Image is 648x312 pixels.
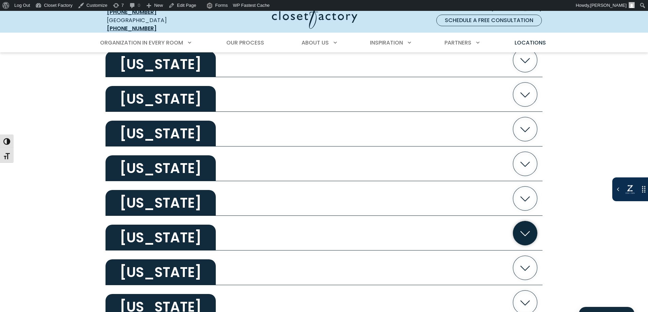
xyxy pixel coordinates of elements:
[106,259,216,285] h2: [US_STATE]
[107,24,157,32] a: [PHONE_NUMBER]
[590,3,627,8] span: [PERSON_NAME]
[106,216,542,250] button: [US_STATE]
[107,8,157,16] a: [PHONE_NUMBER]
[95,33,553,52] nav: Primary Menu
[106,77,542,112] button: [US_STATE]
[106,181,542,216] button: [US_STATE]
[107,16,206,33] div: [GEOGRAPHIC_DATA]
[370,39,403,47] span: Inspiration
[272,4,357,29] img: Closet Factory Logo
[302,39,329,47] span: About Us
[106,225,216,250] h2: [US_STATE]
[106,112,542,146] button: [US_STATE]
[106,121,216,146] h2: [US_STATE]
[106,43,542,77] button: [US_STATE]
[106,86,216,112] h2: [US_STATE]
[106,250,542,285] button: [US_STATE]
[106,51,216,77] h2: [US_STATE]
[444,39,471,47] span: Partners
[515,39,546,47] span: Locations
[100,39,183,47] span: Organization in Every Room
[106,146,542,181] button: [US_STATE]
[436,15,542,26] a: Schedule a Free Consultation
[106,190,216,216] h2: [US_STATE]
[106,155,216,181] h2: [US_STATE]
[226,39,264,47] span: Our Process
